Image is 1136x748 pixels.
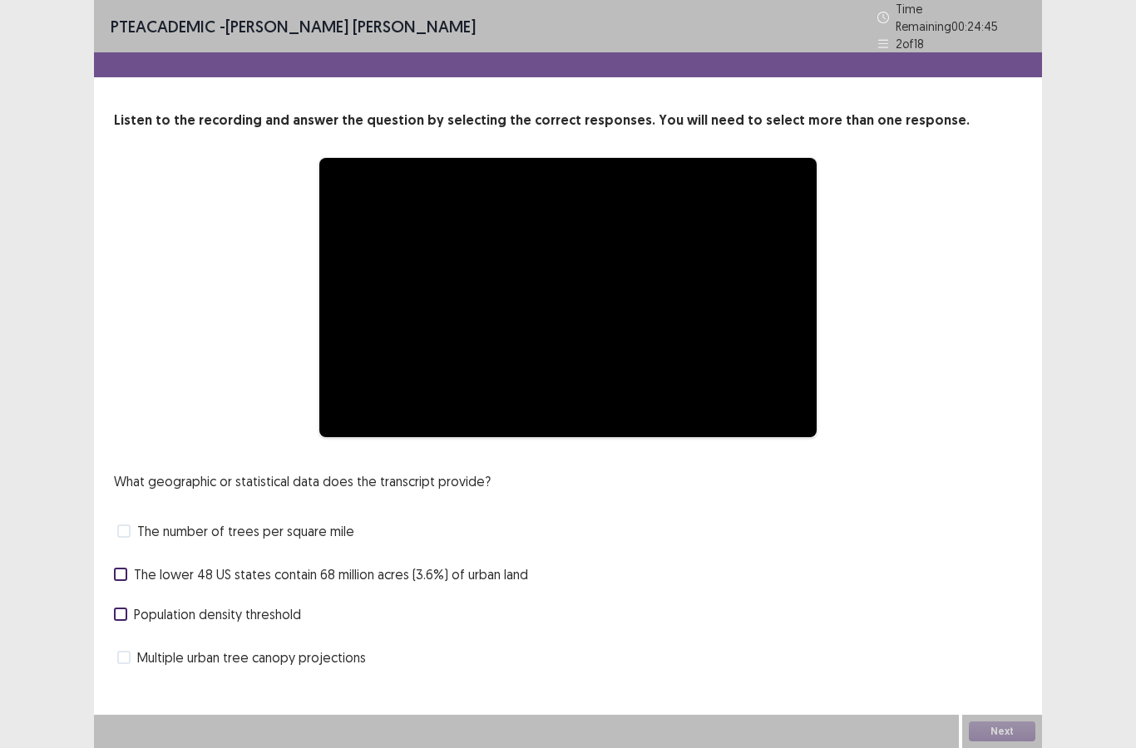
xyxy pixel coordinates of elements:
span: The number of trees per square mile [137,521,354,541]
span: Multiple urban tree canopy projections [137,647,366,667]
div: Video Player [319,158,817,437]
p: Listen to the recording and answer the question by selecting the correct responses. You will need... [114,111,1022,130]
p: What geographic or statistical data does the transcript provide? [114,471,491,491]
p: 2 of 18 [896,35,924,52]
span: PTE academic [111,16,215,37]
span: The lower 48 US states contain 68 million acres (3.6%) of urban land [134,564,528,584]
span: Population density threshold [134,604,301,624]
p: - [PERSON_NAME] [PERSON_NAME] [111,14,476,39]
